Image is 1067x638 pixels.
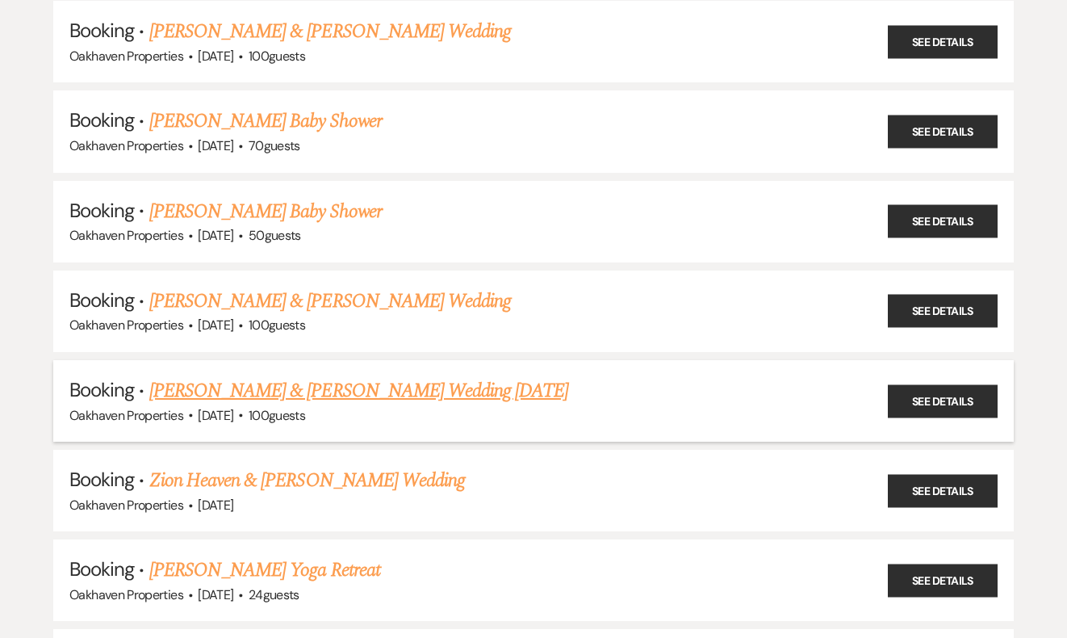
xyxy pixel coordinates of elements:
span: Oakhaven Properties [69,497,183,514]
span: Oakhaven Properties [69,137,183,154]
a: See Details [888,384,998,418]
span: 24 guests [249,586,299,603]
span: Oakhaven Properties [69,317,183,334]
span: Oakhaven Properties [69,227,183,244]
span: [DATE] [198,586,233,603]
span: Booking [69,288,134,313]
span: Oakhaven Properties [69,48,183,65]
a: [PERSON_NAME] Yoga Retreat [149,556,380,585]
a: [PERSON_NAME] & [PERSON_NAME] Wedding [149,17,511,46]
span: Oakhaven Properties [69,407,183,424]
span: [DATE] [198,317,233,334]
a: See Details [888,474,998,507]
span: Booking [69,107,134,132]
span: Booking [69,467,134,492]
a: See Details [888,295,998,328]
span: 100 guests [249,407,305,424]
a: See Details [888,25,998,58]
a: [PERSON_NAME] Baby Shower [149,107,382,136]
a: [PERSON_NAME] & [PERSON_NAME] Wedding [DATE] [149,376,569,405]
span: 100 guests [249,48,305,65]
a: [PERSON_NAME] Baby Shower [149,197,382,226]
a: See Details [888,564,998,597]
span: [DATE] [198,407,233,424]
span: 70 guests [249,137,300,154]
a: See Details [888,115,998,148]
span: 50 guests [249,227,301,244]
span: [DATE] [198,227,233,244]
span: Booking [69,198,134,223]
span: Booking [69,556,134,581]
span: 100 guests [249,317,305,334]
span: Booking [69,18,134,43]
a: See Details [888,205,998,238]
a: [PERSON_NAME] & [PERSON_NAME] Wedding [149,287,511,316]
span: [DATE] [198,497,233,514]
span: [DATE] [198,48,233,65]
a: Zion Heaven & [PERSON_NAME] Wedding [149,466,465,495]
span: Booking [69,377,134,402]
span: [DATE] [198,137,233,154]
span: Oakhaven Properties [69,586,183,603]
